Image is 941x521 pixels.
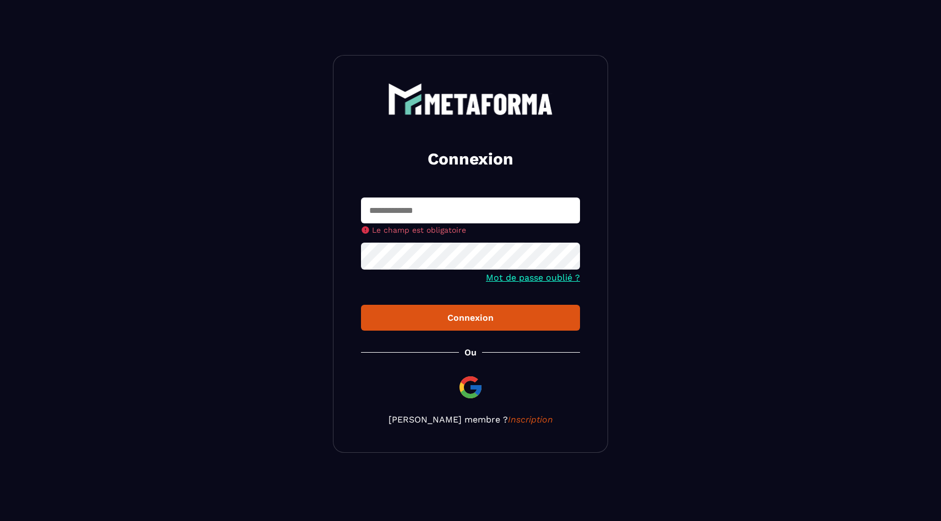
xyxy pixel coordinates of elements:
[361,414,580,425] p: [PERSON_NAME] membre ?
[388,83,553,115] img: logo
[486,272,580,283] a: Mot de passe oublié ?
[361,83,580,115] a: logo
[370,312,571,323] div: Connexion
[508,414,553,425] a: Inscription
[374,148,567,170] h2: Connexion
[464,347,477,358] p: Ou
[361,305,580,331] button: Connexion
[457,374,484,401] img: google
[372,226,466,234] span: Le champ est obligatoire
